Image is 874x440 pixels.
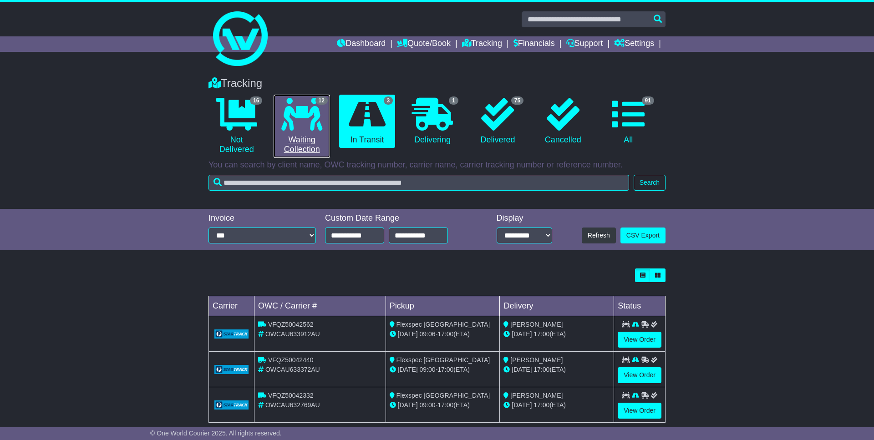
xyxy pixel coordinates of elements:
[512,330,532,338] span: [DATE]
[503,400,610,410] div: (ETA)
[503,365,610,374] div: (ETA)
[15,15,22,22] img: logo_orange.svg
[618,367,661,383] a: View Order
[265,366,320,373] span: OWCAU633372AU
[582,228,616,243] button: Refresh
[634,175,666,191] button: Search
[209,296,254,316] td: Carrier
[503,329,610,339] div: (ETA)
[384,96,393,105] span: 3
[396,356,490,364] span: Flexspec [GEOGRAPHIC_DATA]
[390,329,496,339] div: - (ETA)
[397,36,451,52] a: Quote/Book
[618,403,661,419] a: View Order
[437,366,453,373] span: 17:00
[396,321,490,328] span: Flexspec [GEOGRAPHIC_DATA]
[15,24,22,31] img: website_grey.svg
[534,401,549,409] span: 17:00
[534,366,549,373] span: 17:00
[420,330,436,338] span: 09:06
[398,401,418,409] span: [DATE]
[315,96,328,105] span: 12
[600,95,656,148] a: 91 All
[92,53,99,60] img: tab_keywords_by_traffic_grey.svg
[254,296,386,316] td: OWC / Carrier #
[437,330,453,338] span: 17:00
[208,213,316,223] div: Invoice
[618,332,661,348] a: View Order
[404,95,460,148] a: 1 Delivering
[337,36,386,52] a: Dashboard
[390,365,496,374] div: - (ETA)
[500,296,614,316] td: Delivery
[510,321,563,328] span: [PERSON_NAME]
[449,96,458,105] span: 1
[614,36,654,52] a: Settings
[24,24,100,31] div: Domain: [DOMAIN_NAME]
[534,330,549,338] span: 17:00
[26,53,34,60] img: tab_domain_overview_orange.svg
[208,95,264,158] a: 16 Not Delivered
[614,296,666,316] td: Status
[420,366,436,373] span: 09:00
[512,366,532,373] span: [DATE]
[386,296,500,316] td: Pickup
[268,321,314,328] span: VFQZ50042562
[398,330,418,338] span: [DATE]
[398,366,418,373] span: [DATE]
[437,401,453,409] span: 17:00
[390,400,496,410] div: - (ETA)
[535,95,591,148] a: Cancelled
[25,15,45,22] div: v 4.0.25
[497,213,552,223] div: Display
[566,36,603,52] a: Support
[268,356,314,364] span: VFQZ50042440
[274,95,330,158] a: 12 Waiting Collection
[339,95,395,148] a: 3 In Transit
[420,401,436,409] span: 09:00
[265,330,320,338] span: OWCAU633912AU
[36,54,81,60] div: Domain Overview
[510,392,563,399] span: [PERSON_NAME]
[512,401,532,409] span: [DATE]
[325,213,471,223] div: Custom Date Range
[214,329,249,339] img: GetCarrierServiceLogo
[265,401,320,409] span: OWCAU632769AU
[511,96,523,105] span: 75
[268,392,314,399] span: VFQZ50042332
[396,392,490,399] span: Flexspec [GEOGRAPHIC_DATA]
[620,228,666,243] a: CSV Export
[462,36,502,52] a: Tracking
[214,400,249,410] img: GetCarrierServiceLogo
[470,95,526,148] a: 75 Delivered
[513,36,555,52] a: Financials
[208,160,666,170] p: You can search by client name, OWC tracking number, carrier name, carrier tracking number or refe...
[150,430,282,437] span: © One World Courier 2025. All rights reserved.
[204,77,670,90] div: Tracking
[510,356,563,364] span: [PERSON_NAME]
[214,365,249,374] img: GetCarrierServiceLogo
[250,96,262,105] span: 16
[102,54,150,60] div: Keywords by Traffic
[642,96,654,105] span: 91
